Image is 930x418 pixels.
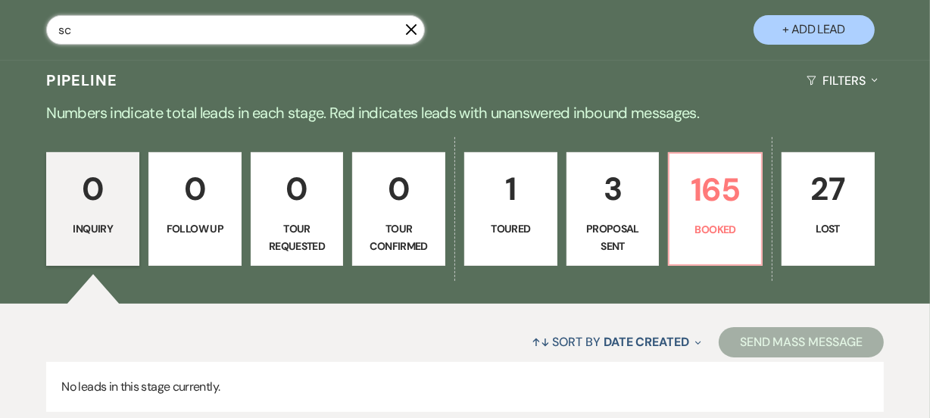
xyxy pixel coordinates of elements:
[668,152,763,266] a: 165Booked
[474,164,548,214] p: 1
[532,334,550,350] span: ↑↓
[576,220,650,254] p: Proposal Sent
[158,164,232,214] p: 0
[362,164,435,214] p: 0
[604,334,689,350] span: Date Created
[261,220,334,254] p: Tour Requested
[158,220,232,237] p: Follow Up
[754,15,875,45] button: + Add Lead
[261,164,334,214] p: 0
[800,61,883,101] button: Filters
[251,152,344,266] a: 0Tour Requested
[148,152,242,266] a: 0Follow Up
[679,164,752,215] p: 165
[464,152,557,266] a: 1Toured
[679,221,752,238] p: Booked
[362,220,435,254] p: Tour Confirmed
[46,362,883,412] p: No leads in this stage currently.
[474,220,548,237] p: Toured
[46,15,425,45] input: Search by name, event date, email address or phone number
[352,152,445,266] a: 0Tour Confirmed
[719,327,884,357] button: Send Mass Message
[46,70,117,91] h3: Pipeline
[791,164,865,214] p: 27
[56,164,130,214] p: 0
[46,152,139,266] a: 0Inquiry
[56,220,130,237] p: Inquiry
[566,152,660,266] a: 3Proposal Sent
[791,220,865,237] p: Lost
[526,322,707,362] button: Sort By Date Created
[576,164,650,214] p: 3
[782,152,875,266] a: 27Lost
